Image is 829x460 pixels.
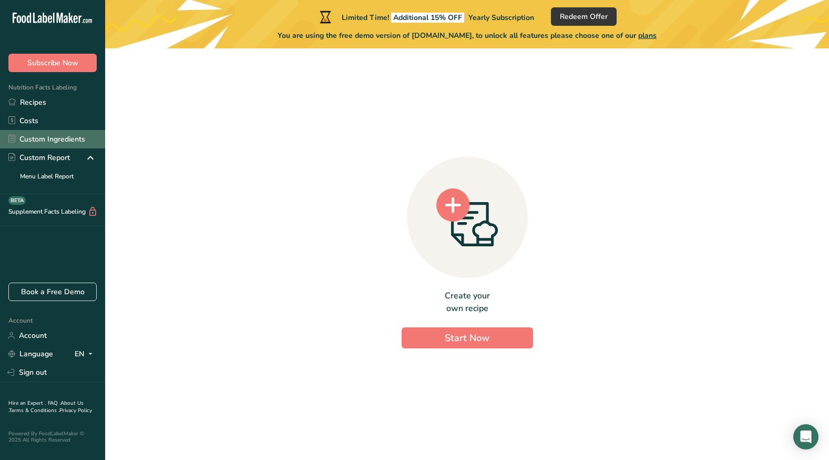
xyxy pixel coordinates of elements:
a: FAQ . [48,399,60,407]
button: Subscribe Now [8,54,97,72]
div: Powered By FoodLabelMaker © 2025 All Rights Reserved [8,431,97,443]
div: EN [75,348,97,361]
span: Redeem Offer [560,11,608,22]
a: Book a Free Demo [8,283,97,301]
a: Language [8,345,53,363]
span: plans [638,31,657,41]
span: Subscribe Now [27,57,78,68]
div: Custom Report [8,152,70,163]
button: Redeem Offer [551,7,617,26]
div: BETA [8,196,26,205]
span: You are using the free demo version of [DOMAIN_NAME], to unlock all features please choose one of... [278,30,657,41]
span: Yearly Subscription [468,13,534,23]
a: Terms & Conditions . [9,407,59,414]
div: Limited Time! [318,11,534,23]
div: Open Intercom Messenger [793,424,818,449]
a: Hire an Expert . [8,399,46,407]
span: Additional 15% OFF [391,13,464,23]
a: About Us . [8,399,84,414]
a: Privacy Policy [59,407,92,414]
